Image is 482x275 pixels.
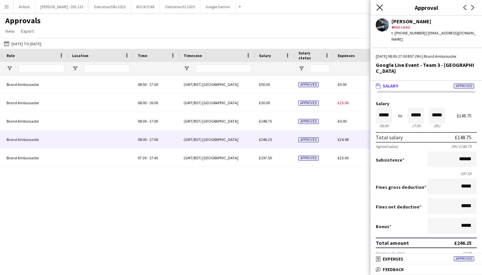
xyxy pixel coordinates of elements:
[138,119,147,124] span: 08:00
[21,28,34,34] span: Export
[338,119,347,124] span: £0.00
[89,0,131,13] button: Deliveroo EMs 2025
[138,155,147,160] span: 07:30
[138,53,147,58] span: Time
[259,137,272,142] span: £246.25
[184,53,202,58] span: Timezone
[383,256,403,262] span: Expenses
[298,101,319,106] span: Approved
[376,171,477,176] div: £97.50
[200,0,236,13] button: Google Gemini
[376,101,477,106] label: Salary
[259,119,272,124] span: £148.75
[184,66,190,71] button: Open Filter Menu
[3,112,68,130] div: Brand Ambassador
[376,184,426,190] label: Fines gross deduction
[180,75,255,93] div: (GMT/BST) [GEOGRAPHIC_DATA]
[5,28,14,34] span: View
[3,40,43,48] button: [DATE] to [DATE]
[147,155,149,160] span: -
[7,66,12,71] button: Open Filter Menu
[131,0,160,13] button: ROCKSTAR
[298,66,304,71] button: Open Filter Menu
[338,155,349,160] span: £25.00
[429,123,445,128] div: 9h
[398,113,402,118] div: to
[457,113,477,118] div: £148.75
[138,137,147,142] span: 08:00
[454,256,474,261] span: Approved
[35,0,89,13] button: [PERSON_NAME] - DEL133
[376,224,391,229] label: Bonus
[180,149,255,167] div: (GMT/BST) [GEOGRAPHIC_DATA]
[376,53,477,59] div: [DATE] 08:00-17:00 BST (9h) | Brand Ambassador
[310,65,330,72] input: Salary status Filter Input
[149,119,158,124] span: 17:00
[455,134,472,141] div: £148.75
[138,82,147,87] span: 08:00
[371,3,482,12] h3: Approval
[338,82,347,87] span: £0.00
[72,66,78,71] button: Open Filter Menu
[72,53,89,58] span: Location
[298,82,319,87] span: Approved
[298,50,322,60] span: Salary status
[392,18,477,24] div: [PERSON_NAME]
[3,27,17,35] a: View
[180,112,255,130] div: (GMT/BST) [GEOGRAPHIC_DATA]
[383,83,398,89] span: Salary
[392,24,477,30] div: Not rated
[454,240,472,246] div: £246.25
[3,130,68,148] div: Brand Ambassador
[376,204,421,210] label: Fines net deduction
[338,53,355,58] span: Expenses
[298,156,319,161] span: Approved
[147,82,149,87] span: -
[371,254,482,264] mat-expansion-panel-header: ExpensesApproved
[147,100,149,105] span: -
[259,155,272,160] span: £197.50
[3,94,68,112] div: Brand Ambassador
[376,144,398,149] div: Agreed salary
[408,123,424,128] div: 17:00
[180,94,255,112] div: (GMT/BST) [GEOGRAPHIC_DATA]
[18,27,36,35] a: Export
[84,65,130,72] input: Location Filter Input
[451,144,477,149] div: (9h) £148.75
[376,62,477,74] div: Google Live Event - Team 3 - [GEOGRAPHIC_DATA]
[149,155,158,160] span: 17:45
[160,0,200,13] button: Deliveroo H2 2025
[376,240,409,246] div: Total amount
[371,265,482,274] mat-expansion-panel-header: Feedback
[383,266,404,272] span: Feedback
[147,119,149,124] span: -
[149,137,158,142] span: 17:00
[7,53,15,58] span: Role
[376,157,404,163] label: Subsistence
[392,30,477,42] div: t. [PHONE_NUMBER] | [EMAIL_ADDRESS][DOMAIN_NAME]
[195,65,251,72] input: Timezone Filter Input
[149,100,158,105] span: 16:00
[454,84,474,88] span: Approved
[138,100,147,105] span: 08:00
[338,100,349,105] span: £25.00
[13,0,35,13] button: Airbnb
[259,82,270,87] span: £50.00
[298,119,319,124] span: Approved
[259,53,271,58] span: Salary
[376,123,392,128] div: 08:00
[463,251,477,256] div: £0.00
[376,251,404,256] div: Expenses budget
[338,137,349,142] span: £24.98
[3,149,68,167] div: Brand Ambassador
[3,75,68,93] div: Brand Ambassador
[298,137,319,142] span: Approved
[18,65,64,72] input: Role Filter Input
[180,130,255,148] div: (GMT/BST) [GEOGRAPHIC_DATA]
[371,81,482,91] mat-expansion-panel-header: SalaryApproved
[259,100,270,105] span: £50.00
[376,134,403,141] div: Total salary
[147,137,149,142] span: -
[149,82,158,87] span: 17:00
